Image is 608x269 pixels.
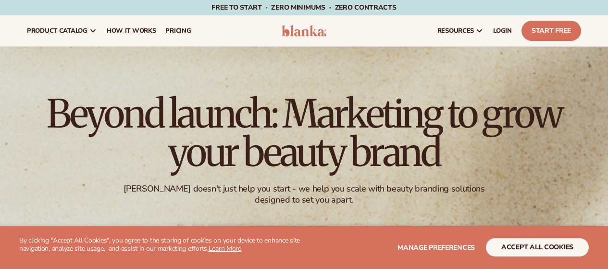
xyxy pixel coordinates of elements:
button: accept all cookies [486,238,589,256]
h1: Beyond launch: Marketing to grow your beauty brand [40,95,569,172]
span: resources [437,27,474,35]
span: Manage preferences [397,243,475,252]
span: product catalog [27,27,87,35]
span: LOGIN [493,27,512,35]
a: Learn More [209,244,241,253]
span: How It Works [107,27,156,35]
a: Start Free [521,21,581,41]
p: By clicking "Accept All Cookies", you agree to the storing of cookies on your device to enhance s... [19,237,304,253]
a: pricing [161,15,196,46]
span: Free to start · ZERO minimums · ZERO contracts [211,3,396,12]
a: product catalog [22,15,102,46]
div: [PERSON_NAME] doesn't just help you start - we help you scale with beauty branding solutions desi... [106,183,501,206]
img: logo [282,25,327,37]
button: Manage preferences [397,238,475,256]
a: resources [433,15,488,46]
span: pricing [165,27,191,35]
a: LOGIN [488,15,517,46]
a: How It Works [102,15,161,46]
